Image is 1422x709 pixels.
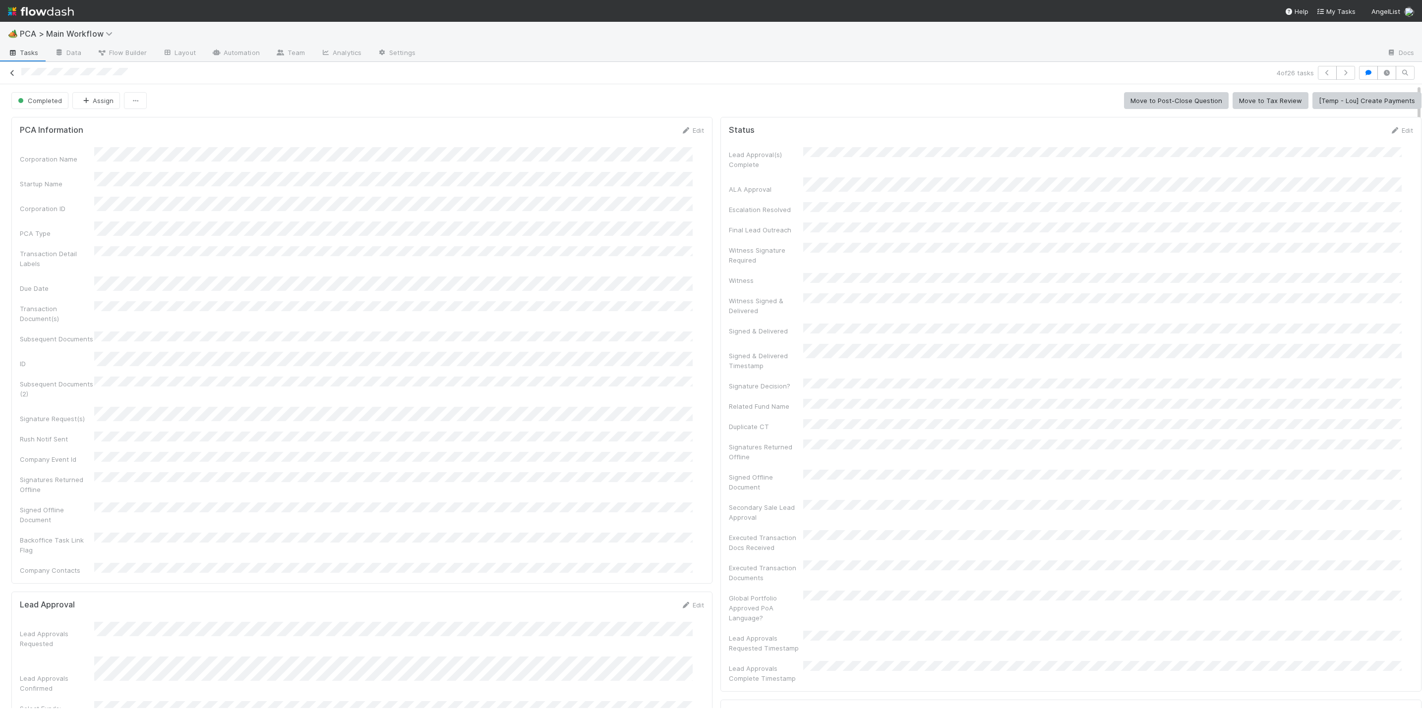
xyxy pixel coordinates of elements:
div: Signature Request(s) [20,414,94,424]
div: Corporation ID [20,204,94,214]
div: Lead Approvals Confirmed [20,673,94,693]
div: Witness Signature Required [729,245,803,265]
div: Signatures Returned Offline [20,475,94,494]
a: Layout [155,46,204,61]
span: Flow Builder [97,48,147,57]
span: My Tasks [1316,7,1356,15]
a: Team [268,46,313,61]
a: Settings [369,46,423,61]
button: Move to Tax Review [1233,92,1308,109]
span: PCA > Main Workflow [20,29,118,39]
div: PCA Type [20,228,94,238]
div: Duplicate CT [729,422,803,432]
span: 4 of 26 tasks [1277,68,1314,78]
a: Edit [1390,126,1413,134]
button: [Temp - Lou] Create Payments [1312,92,1422,109]
span: AngelList [1371,7,1400,15]
div: Company Event Id [20,454,94,464]
a: Docs [1379,46,1422,61]
h5: PCA Information [20,125,83,135]
div: Transaction Detail Labels [20,249,94,269]
div: Executed Transaction Documents [729,563,803,583]
span: Completed [16,97,62,105]
div: Executed Transaction Docs Received [729,533,803,552]
span: 🏕️ [8,29,18,38]
div: Signatures Returned Offline [729,442,803,462]
div: ID [20,359,94,369]
div: Signed & Delivered Timestamp [729,351,803,371]
div: Startup Name [20,179,94,189]
div: Escalation Resolved [729,205,803,215]
a: My Tasks [1316,6,1356,16]
a: Analytics [313,46,369,61]
div: ALA Approval [729,184,803,194]
a: Edit [681,126,704,134]
div: Backoffice Task Link Flag [20,535,94,555]
div: Help [1285,6,1308,16]
button: Assign [72,92,120,109]
img: avatar_1c530150-f9f0-4fb8-9f5d-006d570d4582.png [1404,7,1414,17]
div: Final Lead Outreach [729,225,803,235]
span: Tasks [8,48,39,57]
div: Lead Approval(s) Complete [729,150,803,169]
div: Corporation Name [20,154,94,164]
div: Signature Decision? [729,381,803,391]
h5: Lead Approval [20,600,75,610]
div: Subsequent Documents (2) [20,379,94,399]
div: Witness [729,275,803,285]
div: Witness Signed & Delivered [729,296,803,316]
div: Global Portfolio Approved PoA Language? [729,593,803,623]
div: Lead Approvals Requested Timestamp [729,633,803,653]
div: Signed Offline Document [20,505,94,525]
a: Edit [681,601,704,609]
button: Completed [11,92,68,109]
div: Related Fund Name [729,401,803,411]
h5: Status [729,125,755,135]
div: Signed Offline Document [729,472,803,492]
a: Flow Builder [89,46,155,61]
div: Secondary Sale Lead Approval [729,502,803,522]
div: Due Date [20,283,94,293]
div: Signed & Delivered [729,326,803,336]
a: Data [47,46,89,61]
a: Automation [204,46,268,61]
div: Rush Notif Sent [20,434,94,444]
div: Company Contacts [20,565,94,575]
img: logo-inverted-e16ddd16eac7371096b0.svg [8,3,74,20]
div: Subsequent Documents [20,334,94,344]
div: Transaction Document(s) [20,304,94,324]
button: Move to Post-Close Question [1124,92,1229,109]
div: Lead Approvals Requested [20,629,94,649]
div: Lead Approvals Complete Timestamp [729,663,803,683]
